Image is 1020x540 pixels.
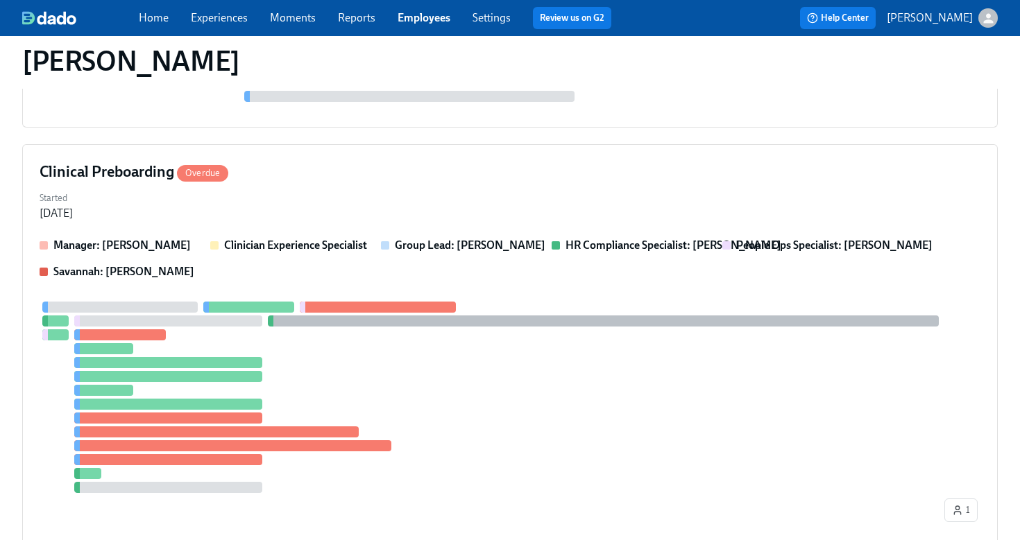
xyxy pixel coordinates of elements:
a: Review us on G2 [540,11,604,25]
a: Reports [338,11,375,24]
strong: People Ops Specialist: [PERSON_NAME] [736,238,933,252]
label: Started [40,191,73,206]
a: Employees [398,11,450,24]
strong: Group Lead: [PERSON_NAME] [395,238,545,252]
a: Home [139,11,169,24]
a: Moments [270,11,316,24]
button: 1 [944,498,978,522]
a: dado [22,11,139,25]
div: [DATE] [40,206,73,221]
button: [PERSON_NAME] [887,8,998,28]
img: dado [22,11,76,25]
span: Overdue [177,168,228,178]
strong: Savannah: [PERSON_NAME] [53,265,194,278]
span: 1 [952,503,970,517]
a: Settings [473,11,511,24]
span: Help Center [807,11,869,25]
button: Review us on G2 [533,7,611,29]
strong: HR Compliance Specialist: [PERSON_NAME] [566,238,781,252]
strong: Clinician Experience Specialist [224,238,367,252]
button: Help Center [800,7,876,29]
strong: Manager: [PERSON_NAME] [53,238,191,252]
h1: [PERSON_NAME] [22,44,240,78]
p: [PERSON_NAME] [887,10,973,26]
h4: Clinical Preboarding [40,162,228,182]
a: Experiences [191,11,248,24]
